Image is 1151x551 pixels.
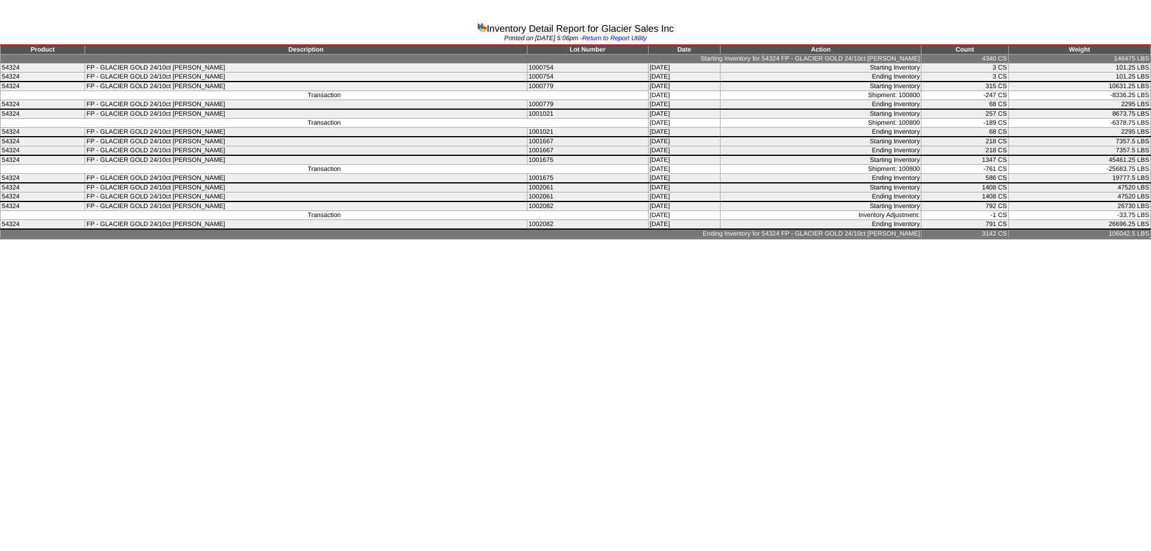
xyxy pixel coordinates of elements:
[721,211,921,220] td: Inventory Adjustment:
[527,100,648,110] td: 1000779
[527,128,648,137] td: 1001021
[1,100,85,110] td: 54324
[921,73,1008,82] td: 3 CS
[921,91,1008,100] td: -247 CS
[527,109,648,119] td: 1001021
[1,73,85,82] td: 54324
[721,146,921,156] td: Ending Inventory
[721,82,921,91] td: Starting Inventory
[648,165,720,174] td: [DATE]
[1,82,85,91] td: 54324
[648,137,720,146] td: [DATE]
[85,100,527,110] td: FP - GLACIER GOLD 24/10ct [PERSON_NAME]
[648,109,720,119] td: [DATE]
[921,64,1008,73] td: 3 CS
[85,220,527,230] td: FP - GLACIER GOLD 24/10ct [PERSON_NAME]
[721,128,921,137] td: Ending Inventory
[921,128,1008,137] td: 68 CS
[527,174,648,183] td: 1001675
[921,155,1008,165] td: 1347 CS
[1008,229,1151,239] td: 106042.5 LBS
[1008,155,1151,165] td: 45461.25 LBS
[921,201,1008,211] td: 792 CS
[921,211,1008,220] td: -1 CS
[527,183,648,192] td: 1002061
[721,73,921,82] td: Ending Inventory
[1008,64,1151,73] td: 101.25 LBS
[1,64,85,73] td: 54324
[85,155,527,165] td: FP - GLACIER GOLD 24/10ct [PERSON_NAME]
[921,174,1008,183] td: 586 CS
[648,183,720,192] td: [DATE]
[1008,109,1151,119] td: 8673.75 LBS
[648,64,720,73] td: [DATE]
[527,73,648,82] td: 1000754
[721,220,921,230] td: Ending Inventory
[1008,45,1151,55] td: Weight
[1,55,921,64] td: Starting Inventory for 54324 FP - GLACIER GOLD 24/10ct [PERSON_NAME]
[1,109,85,119] td: 54324
[1008,211,1151,220] td: -33.75 LBS
[721,100,921,110] td: Ending Inventory
[582,35,647,42] a: Return to Report Utility
[721,165,921,174] td: Shipment: 100800
[921,220,1008,230] td: 791 CS
[721,119,921,128] td: Shipment: 100800
[921,45,1008,55] td: Count
[1008,137,1151,146] td: 7357.5 LBS
[85,73,527,82] td: FP - GLACIER GOLD 24/10ct [PERSON_NAME]
[477,22,487,32] img: graph.gif
[1008,165,1151,174] td: -25683.75 LBS
[527,155,648,165] td: 1001675
[1,137,85,146] td: 54324
[921,55,1008,64] td: 4340 CS
[921,165,1008,174] td: -761 CS
[1008,119,1151,128] td: -6378.75 LBS
[1,119,649,128] td: Transaction
[85,174,527,183] td: FP - GLACIER GOLD 24/10ct [PERSON_NAME]
[721,137,921,146] td: Starting Inventory
[1,211,649,220] td: Transaction
[527,201,648,211] td: 1002082
[85,201,527,211] td: FP - GLACIER GOLD 24/10ct [PERSON_NAME]
[85,183,527,192] td: FP - GLACIER GOLD 24/10ct [PERSON_NAME]
[1,128,85,137] td: 54324
[1008,192,1151,202] td: 47520 LBS
[1008,100,1151,110] td: 2295 LBS
[85,128,527,137] td: FP - GLACIER GOLD 24/10ct [PERSON_NAME]
[921,137,1008,146] td: 218 CS
[921,100,1008,110] td: 68 CS
[648,45,720,55] td: Date
[527,192,648,202] td: 1002061
[1,165,649,174] td: Transaction
[1,220,85,230] td: 54324
[921,192,1008,202] td: 1408 CS
[85,45,527,55] td: Description
[648,128,720,137] td: [DATE]
[721,155,921,165] td: Starting Inventory
[1008,220,1151,230] td: 26696.25 LBS
[1008,73,1151,82] td: 101.25 LBS
[1,146,85,156] td: 54324
[721,91,921,100] td: Shipment: 100800
[921,119,1008,128] td: -189 CS
[1,91,649,100] td: Transaction
[527,220,648,230] td: 1002082
[85,64,527,73] td: FP - GLACIER GOLD 24/10ct [PERSON_NAME]
[1008,146,1151,156] td: 7357.5 LBS
[527,64,648,73] td: 1000754
[721,45,921,55] td: Action
[648,119,720,128] td: [DATE]
[85,137,527,146] td: FP - GLACIER GOLD 24/10ct [PERSON_NAME]
[721,174,921,183] td: Ending Inventory
[1008,82,1151,91] td: 10631.25 LBS
[1008,201,1151,211] td: 26730 LBS
[648,82,720,91] td: [DATE]
[527,82,648,91] td: 1000779
[1008,128,1151,137] td: 2295 LBS
[1,229,921,239] td: Ending Inventory for 54324 FP - GLACIER GOLD 24/10ct [PERSON_NAME]
[648,146,720,156] td: [DATE]
[1,201,85,211] td: 54324
[1,174,85,183] td: 54324
[648,201,720,211] td: [DATE]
